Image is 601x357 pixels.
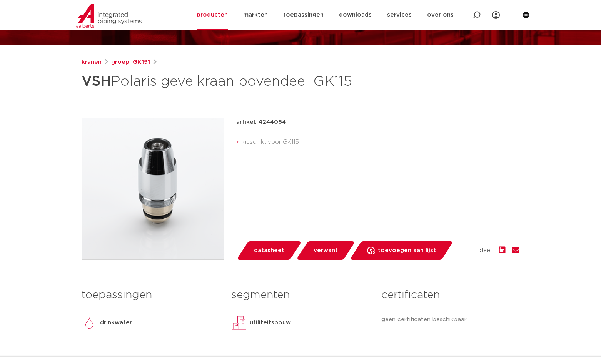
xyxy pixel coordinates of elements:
[82,58,102,67] a: kranen
[82,75,111,88] strong: VSH
[82,70,371,93] h1: Polaris gevelkraan bovendeel GK115
[296,241,355,260] a: verwant
[82,118,224,259] img: Product Image for VSH Polaris gevelkraan bovendeel GK115
[111,58,150,67] a: groep: GK191
[250,318,291,327] p: utiliteitsbouw
[381,287,519,303] h3: certificaten
[254,244,284,257] span: datasheet
[378,244,436,257] span: toevoegen aan lijst
[381,315,519,324] p: geen certificaten beschikbaar
[492,7,500,23] div: my IPS
[236,118,286,127] p: artikel: 4244064
[479,246,492,255] span: deel:
[231,287,369,303] h3: segmenten
[242,136,519,148] li: geschikt voor GK115
[231,315,247,330] img: utiliteitsbouw
[100,318,132,327] p: drinkwater
[82,287,220,303] h3: toepassingen
[82,315,97,330] img: drinkwater
[314,244,338,257] span: verwant
[236,241,302,260] a: datasheet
